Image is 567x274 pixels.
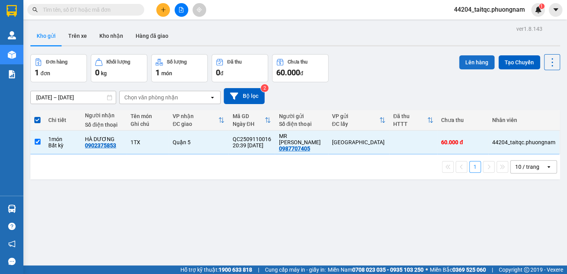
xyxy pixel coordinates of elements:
span: plus [161,7,166,12]
div: Quận 5 [173,139,224,145]
span: question-circle [8,223,16,230]
img: icon-new-feature [535,6,542,13]
b: [DOMAIN_NAME] [65,30,107,36]
span: Hỗ trợ kỹ thuật: [180,265,252,274]
div: Đã thu [393,113,427,119]
span: món [161,70,172,76]
img: solution-icon [8,70,16,78]
div: ver 1.8.143 [516,25,542,33]
div: 0902375853 [85,142,116,148]
img: warehouse-icon [8,51,16,59]
div: Đã thu [227,59,242,65]
button: Tạo Chuyến [498,55,540,69]
div: Bất kỳ [48,142,77,148]
div: Khối lượng [106,59,130,65]
button: Hàng đã giao [129,27,175,45]
svg: open [546,164,552,170]
div: VP nhận [173,113,218,119]
span: 1 [35,68,39,77]
span: | [258,265,259,274]
span: file-add [178,7,184,12]
span: | [492,265,493,274]
span: 0 [95,68,99,77]
span: 44204_taitqc.phuongnam [448,5,531,14]
button: Kho nhận [93,27,129,45]
img: warehouse-icon [8,31,16,39]
span: 1 [155,68,160,77]
span: 60.000 [276,68,300,77]
span: 1 [540,4,543,9]
img: warehouse-icon [8,205,16,213]
button: Đã thu0đ [212,54,268,82]
button: Bộ lọc [224,88,265,104]
img: logo-vxr [7,5,17,17]
span: Miền Nam [328,265,424,274]
input: Select a date range. [31,91,116,104]
div: ĐC lấy [332,121,379,127]
div: Ghi chú [131,121,165,127]
button: 1 [469,161,481,173]
span: copyright [524,267,529,272]
button: Trên xe [62,27,93,45]
div: Chưa thu [288,59,307,65]
div: QC2509110016 [232,136,271,142]
div: Tên món [131,113,165,119]
span: Miền Bắc [430,265,486,274]
button: Lên hàng [459,55,495,69]
span: aim [196,7,202,12]
div: 1TX [131,139,165,145]
sup: 2 [261,84,268,92]
div: Chọn văn phòng nhận [124,94,178,101]
th: Toggle SortBy [389,110,437,131]
b: Phương Nam Express [10,50,43,101]
div: ĐC giao [173,121,218,127]
div: Mã GD [232,113,265,119]
img: logo.jpg [85,10,103,28]
div: Người nhận [85,112,123,118]
div: 44204_taitqc.phuongnam [492,139,555,145]
sup: 1 [539,4,544,9]
div: 0987707405 [279,145,310,152]
div: Chi tiết [48,117,77,123]
div: [GEOGRAPHIC_DATA] [332,139,385,145]
div: HÀ DƯƠNG [85,136,123,142]
button: aim [193,3,206,17]
strong: 0708 023 035 - 0935 103 250 [352,267,424,273]
div: VP gửi [332,113,379,119]
div: Ngày ĐH [232,121,265,127]
span: kg [101,70,107,76]
input: Tìm tên, số ĐT hoặc mã đơn [43,5,135,14]
span: đ [220,70,223,76]
div: Nhân viên [492,117,555,123]
div: Số lượng [167,59,187,65]
div: MR SƠN [279,133,324,145]
div: Số điện thoại [279,121,324,127]
th: Toggle SortBy [228,110,275,131]
div: Đơn hàng [46,59,67,65]
span: đ [300,70,303,76]
div: 1 món [48,136,77,142]
span: notification [8,240,16,247]
span: 0 [216,68,220,77]
span: ⚪️ [426,268,428,271]
button: plus [156,3,170,17]
th: Toggle SortBy [328,110,389,131]
span: Cung cấp máy in - giấy in: [265,265,326,274]
strong: 0369 525 060 [452,267,486,273]
button: file-add [175,3,188,17]
button: caret-down [549,3,562,17]
div: 10 / trang [515,163,539,171]
span: search [32,7,38,12]
button: Số lượng1món [151,54,208,82]
div: 20:39 [DATE] [232,142,271,148]
span: đơn [41,70,50,76]
b: Gửi khách hàng [48,11,77,48]
div: Số điện thoại [85,122,123,128]
span: caret-down [552,6,559,13]
button: Chưa thu60.000đ [272,54,329,82]
div: 60.000 đ [441,139,484,145]
svg: open [209,94,215,101]
span: message [8,258,16,265]
button: Kho gửi [30,27,62,45]
div: Người gửi [279,113,324,119]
